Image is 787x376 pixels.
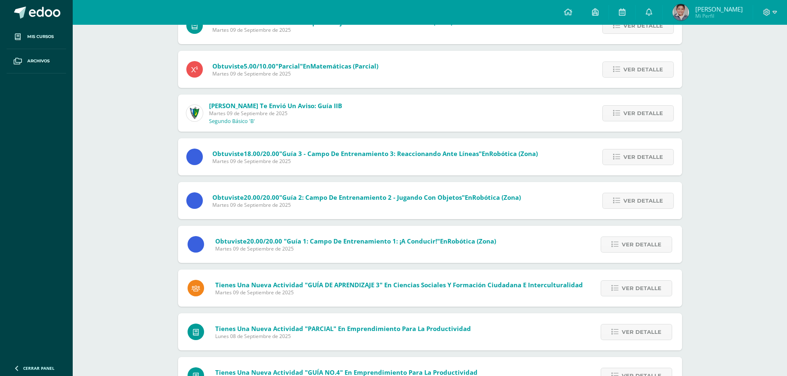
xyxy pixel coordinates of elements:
span: Matemáticas (Parcial) [310,62,378,70]
span: Robótica (Zona) [489,149,538,158]
span: Ver detalle [622,237,661,252]
span: Tienes una nueva actividad "PARCIAL" En Emprendimiento para la Productividad [215,324,471,333]
span: Martes 09 de Septiembre de 2025 [212,70,378,77]
span: Ver detalle [622,281,661,296]
span: "Parcial" [276,62,303,70]
span: Cerrar panel [23,365,55,371]
span: Archivos [27,58,50,64]
span: Ver detalle [623,18,663,33]
img: 9f174a157161b4ddbe12118a61fed988.png [186,105,203,121]
a: Archivos [7,49,66,73]
span: [PERSON_NAME] te envió un aviso: Guía IIB [209,102,342,110]
span: Obtuviste en [215,237,496,245]
a: Mis cursos [7,25,66,49]
span: 18.00/20.00 [244,149,279,158]
span: Martes 09 de Septiembre de 2025 [215,245,496,252]
span: "Guía 1: Campo de entrenamiento 1: ¡A conducir!" [284,237,440,245]
img: c22eef5e15fa7cb0b34353c312762fbd.png [673,4,689,21]
span: Ver detalle [623,193,663,208]
span: Martes 09 de Septiembre de 2025 [209,110,342,117]
span: Obtuviste en [212,62,378,70]
p: Segundo Básico 'B' [209,118,255,125]
span: Ver detalle [623,149,663,165]
span: Lunes 08 de Septiembre de 2025 [215,333,471,340]
span: Robótica (Zona) [472,193,521,201]
span: "Guía 3 - Campo de entrenamiento 3: Reaccionando ante líneas" [279,149,482,158]
span: Martes 09 de Septiembre de 2025 [212,201,521,208]
span: Ver detalle [622,324,661,340]
span: 20.00/20.00 [247,237,282,245]
span: 5.00/10.00 [244,62,276,70]
span: Mis cursos [27,33,54,40]
span: Robótica (Zona) [447,237,496,245]
span: 20.00/20.00 [244,193,279,201]
span: [PERSON_NAME] [695,5,743,13]
span: "Guía 2: Campo de Entrenamiento 2 - Jugando con Objetos" [279,193,465,201]
span: Obtuviste en [212,193,521,201]
span: Tienes una nueva actividad "GUÍA DE APRENDIZAJE 3" En Ciencias Sociales y Formación Ciudadana e I... [215,281,583,289]
span: Mi Perfil [695,12,743,19]
span: Ver detalle [623,106,663,121]
span: Martes 09 de Septiembre de 2025 [212,26,453,33]
span: Martes 09 de Septiembre de 2025 [215,289,583,296]
span: Obtuviste en [212,149,538,158]
span: Ver detalle [623,62,663,77]
span: Martes 09 de Septiembre de 2025 [212,158,538,165]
